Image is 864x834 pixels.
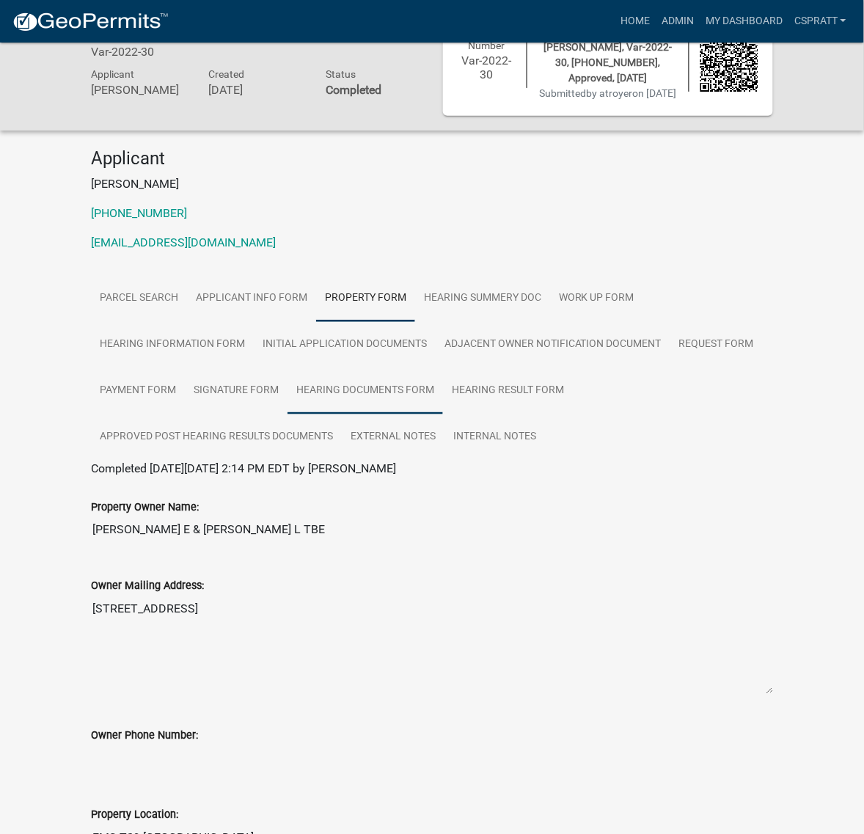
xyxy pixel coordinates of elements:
h6: [DATE] [208,83,304,97]
a: Internal Notes [444,414,545,461]
span: by atroyer [587,87,633,99]
label: Property Owner Name: [91,502,199,513]
span: Status [326,68,356,80]
a: Admin [656,7,700,35]
a: Property Form [316,275,415,322]
a: Payment Form [91,367,185,414]
a: [EMAIL_ADDRESS][DOMAIN_NAME] [91,235,276,249]
a: cspratt [788,7,852,35]
a: My Dashboard [700,7,788,35]
p: [PERSON_NAME] [91,175,773,193]
a: Parcel search [91,275,187,322]
h6: Var-2022-30 [91,45,186,59]
a: Hearing Result Form [443,367,573,414]
span: Completed [DATE][DATE] 2:14 PM EDT by [PERSON_NAME] [91,461,396,475]
label: Property Location: [91,811,178,821]
a: Initial Application Documents [254,321,436,368]
a: Signature Form [185,367,288,414]
label: Owner Mailing Address: [91,582,204,592]
textarea: [STREET_ADDRESS] [91,595,773,695]
a: Approved Post Hearing Results Documents [91,414,342,461]
a: [PHONE_NUMBER] [91,206,187,220]
a: External Notes [342,414,444,461]
a: Request Form [670,321,763,368]
h4: Applicant [91,148,773,169]
a: Adjacent Owner Notification Document [436,321,670,368]
img: QR code [700,34,758,92]
a: Work Up Form [550,275,643,322]
a: Hearing Summery Doc [415,275,550,322]
a: Hearing Documents Form [288,367,443,414]
a: Applicant Info Form [187,275,316,322]
span: Submitted on [DATE] [540,87,677,99]
span: Applicant [91,68,134,80]
strong: Completed [326,83,381,97]
h6: Var-2022-30 [458,54,516,81]
span: Created [208,68,244,80]
h6: [PERSON_NAME] [91,83,186,97]
a: Hearing Information Form [91,321,254,368]
label: Owner Phone Number: [91,731,198,742]
span: Number [469,40,505,51]
a: Home [615,7,656,35]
